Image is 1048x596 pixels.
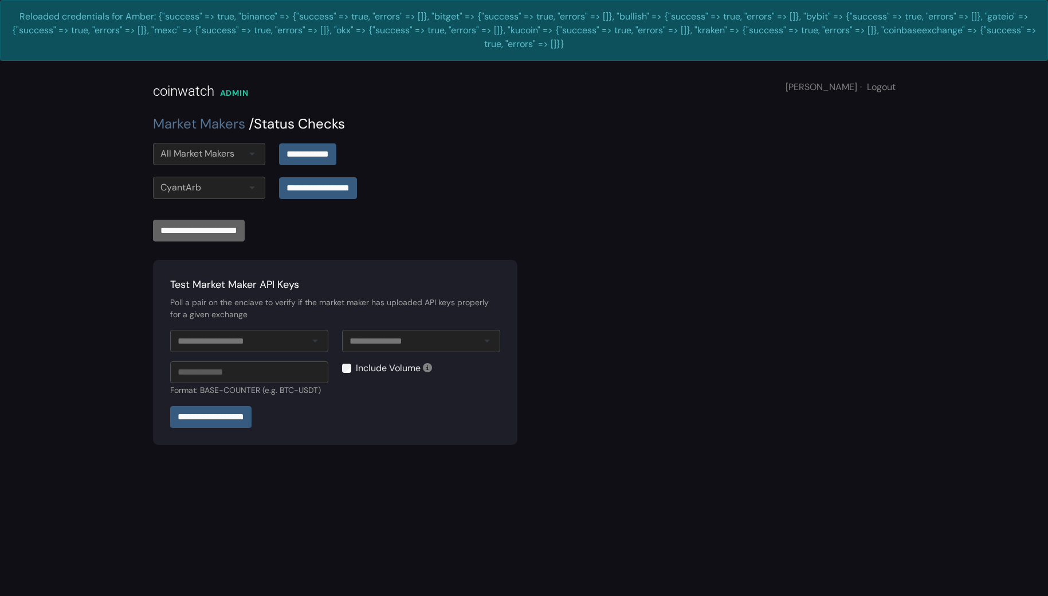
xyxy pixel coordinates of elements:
[170,385,321,395] small: Format: BASE-COUNTER (e.g. BTC-USDT)
[867,81,896,93] a: Logout
[249,115,254,133] span: /
[356,361,421,375] label: Include Volume
[170,277,500,293] div: Test Market Maker API Keys
[153,61,249,114] a: coinwatch ADMIN
[860,81,862,93] span: ·
[786,80,896,94] div: [PERSON_NAME]
[170,297,500,321] div: Poll a pair on the enclave to verify if the market maker has uploaded API keys properly for a giv...
[160,147,234,161] div: All Market Makers
[153,114,896,134] div: Status Checks
[160,181,201,194] div: CyantArb
[220,87,249,99] div: ADMIN
[153,115,245,133] a: Market Makers
[153,81,214,102] div: coinwatch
